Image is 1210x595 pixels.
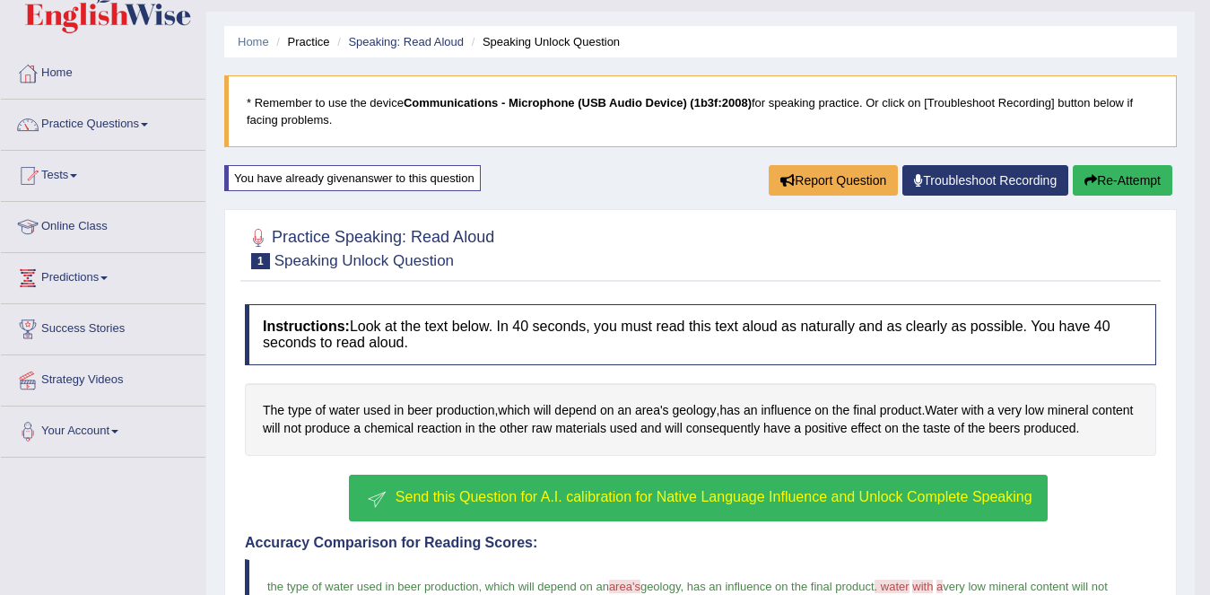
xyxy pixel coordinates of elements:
span: Click to see word definition [988,419,1020,438]
span: has an influence on the final product [687,580,875,593]
span: which will depend on an [485,580,609,593]
h4: Look at the text below. In 40 seconds, you must read this text aloud as naturally and as clearly ... [245,304,1156,364]
span: Click to see word definition [555,419,606,438]
span: Click to see word definition [417,419,462,438]
h2: Practice Speaking: Read Aloud [245,224,494,269]
span: Click to see word definition [988,401,995,420]
span: Click to see word definition [305,419,351,438]
button: Re-Attempt [1073,165,1172,196]
span: Click to see word definition [610,419,637,438]
span: Click to see word definition [805,419,847,438]
span: area's [609,580,640,593]
span: Click to see word definition [363,401,390,420]
span: Click to see word definition [686,419,761,438]
span: Click to see word definition [761,401,811,420]
span: the type of water used in beer production [267,580,479,593]
b: Communications - Microphone (USB Audio Device) (1b3f:2008) [404,96,752,109]
span: Click to see word definition [407,401,432,420]
span: , [680,580,683,593]
button: Report Question [769,165,898,196]
span: Click to see word definition [794,419,801,438]
li: Speaking Unlock Question [467,33,620,50]
span: Click to see word definition [763,419,790,438]
span: Click to see word definition [498,401,530,420]
span: geology [640,580,681,593]
span: Click to see word definition [884,419,899,438]
span: Click to see word definition [853,401,876,420]
a: Home [1,48,205,93]
span: Click to see word definition [814,401,829,420]
span: Click to see word definition [744,401,758,420]
span: Click to see word definition [479,419,496,438]
span: Click to see word definition [1023,419,1075,438]
span: Click to see word definition [665,419,682,438]
span: . water [875,580,910,593]
a: Predictions [1,253,205,298]
span: Click to see word definition [998,401,1022,420]
a: Practice Questions [1,100,205,144]
span: Click to see word definition [925,401,958,420]
small: Speaking Unlock Question [274,252,454,269]
div: , , . . [245,383,1156,456]
span: Click to see word definition [902,419,919,438]
span: , [479,580,483,593]
span: Click to see word definition [673,401,717,420]
span: Click to see word definition [315,401,326,420]
span: Click to see word definition [532,419,553,438]
span: Click to see word definition [635,401,669,420]
span: Click to see word definition [850,419,881,438]
span: Click to see word definition [263,419,280,438]
span: Click to see word definition [394,401,404,420]
a: Troubleshoot Recording [902,165,1068,196]
span: Click to see word definition [500,419,528,438]
span: Click to see word definition [832,401,849,420]
blockquote: * Remember to use the device for speaking practice. Or click on [Troubleshoot Recording] button b... [224,75,1177,147]
a: Strategy Videos [1,355,205,400]
span: a [936,580,943,593]
a: Your Account [1,407,205,451]
span: Click to see word definition [968,419,985,438]
span: Click to see word definition [962,401,984,420]
span: Click to see word definition [436,401,494,420]
span: Send this Question for A.I. calibration for Native Language Influence and Unlock Complete Speaking [396,489,1032,504]
span: Click to see word definition [283,419,300,438]
span: Click to see word definition [353,419,361,438]
span: Click to see word definition [953,419,964,438]
a: Home [238,35,269,48]
span: with [912,580,933,593]
span: Click to see word definition [263,401,284,420]
span: 1 [251,253,270,269]
span: Click to see word definition [640,419,661,438]
span: Click to see word definition [364,419,413,438]
span: Click to see word definition [466,419,475,438]
a: Tests [1,151,205,196]
span: Click to see word definition [719,401,740,420]
a: Online Class [1,202,205,247]
span: Click to see word definition [534,401,551,420]
button: Send this Question for A.I. calibration for Native Language Influence and Unlock Complete Speaking [349,475,1047,521]
span: Click to see word definition [1048,401,1089,420]
a: Success Stories [1,304,205,349]
div: You have already given answer to this question [224,165,481,191]
span: Click to see word definition [617,401,631,420]
span: Click to see word definition [1092,401,1134,420]
span: Click to see word definition [923,419,950,438]
span: Click to see word definition [329,401,360,420]
h4: Accuracy Comparison for Reading Scores: [245,535,1156,551]
span: Click to see word definition [1025,401,1044,420]
li: Practice [272,33,329,50]
span: Click to see word definition [288,401,311,420]
span: Click to see word definition [880,401,922,420]
a: Speaking: Read Aloud [348,35,464,48]
span: Click to see word definition [600,401,614,420]
span: Click to see word definition [554,401,596,420]
b: Instructions: [263,319,350,334]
